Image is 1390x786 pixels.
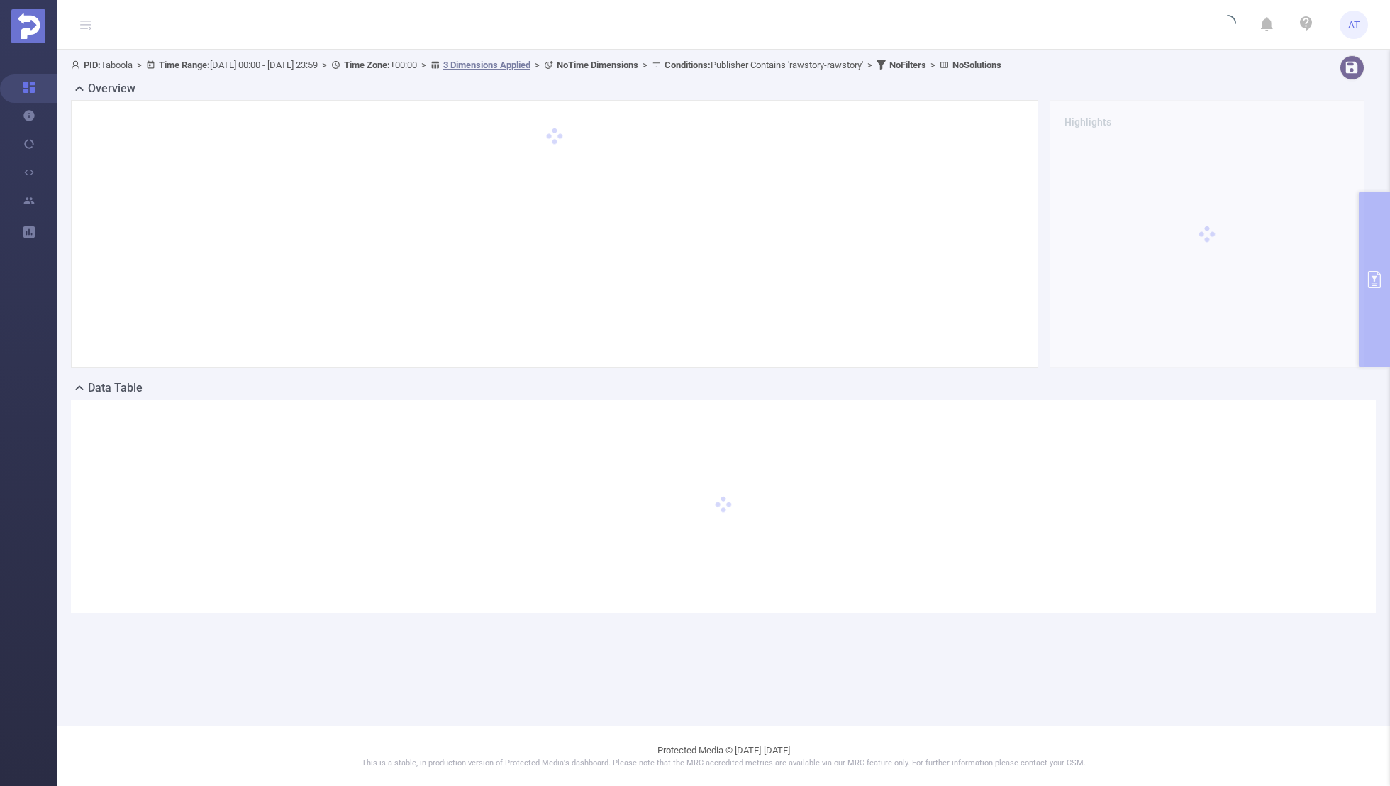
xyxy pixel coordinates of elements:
[665,60,863,70] span: Publisher Contains 'rawstory-rawstory'
[557,60,638,70] b: No Time Dimensions
[638,60,652,70] span: >
[57,726,1390,786] footer: Protected Media © [DATE]-[DATE]
[889,60,926,70] b: No Filters
[133,60,146,70] span: >
[863,60,877,70] span: >
[344,60,390,70] b: Time Zone:
[159,60,210,70] b: Time Range:
[1348,11,1360,39] span: AT
[88,380,143,397] h2: Data Table
[926,60,940,70] span: >
[952,60,1001,70] b: No Solutions
[1219,15,1236,35] i: icon: loading
[84,60,101,70] b: PID:
[88,80,135,97] h2: Overview
[71,60,84,70] i: icon: user
[92,758,1355,770] p: This is a stable, in production version of Protected Media's dashboard. Please note that the MRC ...
[530,60,544,70] span: >
[318,60,331,70] span: >
[11,9,45,43] img: Protected Media
[417,60,430,70] span: >
[443,60,530,70] u: 3 Dimensions Applied
[71,60,1001,70] span: Taboola [DATE] 00:00 - [DATE] 23:59 +00:00
[665,60,711,70] b: Conditions :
